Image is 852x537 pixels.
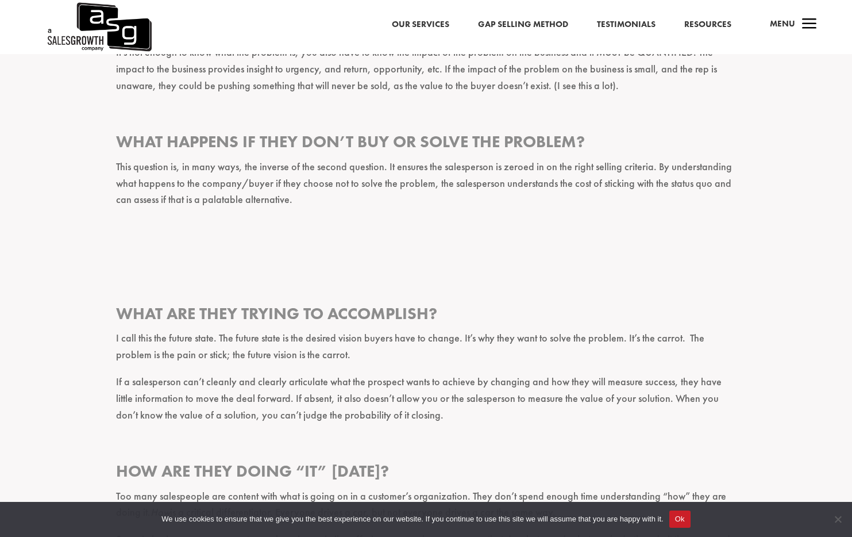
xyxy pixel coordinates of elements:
[116,44,737,104] p: It’s not enough to know what the problem is, you also have to know the impact of the problem on t...
[116,461,737,488] h3: How are they doing “it” [DATE]?
[392,17,449,32] a: Our Services
[116,374,737,434] p: If a salesperson can’t cleanly and clearly articulate what the prospect wants to achieve by chang...
[116,488,737,532] p: Too many salespeople are content with what is going on in a customer’s organization. They don’t s...
[116,303,737,330] h3: What are they trying to accomplish?
[116,131,737,158] h3: What happens if they don’t buy or solve the problem?
[684,17,731,32] a: Resources
[832,513,843,525] span: No
[116,330,737,374] p: I call this the future state. The future state is the desired vision buyers have to change. It’s ...
[478,17,568,32] a: Gap Selling Method
[161,513,663,525] span: We use cookies to ensure that we give you the best experience on our website. If you continue to ...
[798,13,821,36] span: a
[770,18,795,29] span: Menu
[597,17,656,32] a: Testimonials
[116,159,737,218] p: This question is, in many ways, the inverse of the second question. It ensures the salesperson is...
[669,511,691,528] button: Ok
[225,218,627,276] iframe: Embedded CTA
